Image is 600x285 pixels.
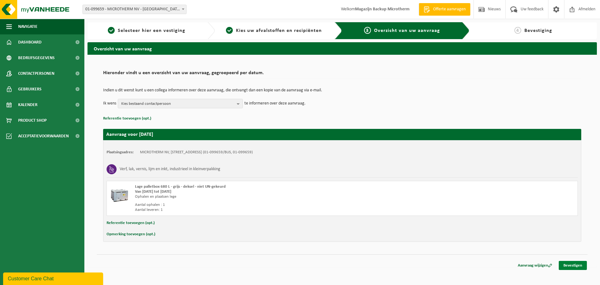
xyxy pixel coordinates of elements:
strong: Magazijn Backup Microtherm [355,7,409,12]
strong: Aanvraag voor [DATE] [106,132,153,137]
span: 01-099659 - MICROTHERM NV - SINT-NIKLAAS [82,5,187,14]
a: 2Kies uw afvalstoffen en recipiënten [218,27,330,34]
p: Ik wens [103,99,116,108]
button: Opmerking toevoegen (opt.) [107,230,155,238]
a: Bevestigen [559,261,587,270]
a: 1Selecteer hier een vestiging [91,27,202,34]
div: Ophalen en plaatsen lege [135,194,367,199]
iframe: chat widget [3,271,104,285]
a: Aanvraag wijzigen [513,261,557,270]
div: Aantal ophalen : 1 [135,202,367,207]
button: Referentie toevoegen (opt.) [103,115,151,123]
span: Kies bestaand contactpersoon [121,99,234,109]
span: 3 [364,27,371,34]
span: 1 [108,27,115,34]
span: 4 [514,27,521,34]
span: Navigatie [18,19,37,34]
span: Gebruikers [18,81,42,97]
strong: Plaatsingsadres: [107,150,134,154]
span: Offerte aanvragen [432,6,467,13]
span: Kalender [18,97,37,113]
span: Overzicht van uw aanvraag [374,28,440,33]
span: Contactpersonen [18,66,54,81]
span: Dashboard [18,34,42,50]
span: Selecteer hier een vestiging [118,28,185,33]
img: PB-LB-0680-HPE-GY-11.png [110,184,129,203]
p: Indien u dit wenst kunt u een collega informeren over deze aanvraag, die ontvangt dan een kopie v... [103,88,581,93]
h2: Overzicht van uw aanvraag [87,42,597,54]
span: Bedrijfsgegevens [18,50,55,66]
strong: Van [DATE] tot [DATE] [135,190,171,194]
div: Aantal leveren: 1 [135,207,367,212]
button: Kies bestaand contactpersoon [118,99,243,108]
span: Bevestiging [524,28,552,33]
span: Product Shop [18,113,47,128]
h2: Hieronder vindt u een overzicht van uw aanvraag, gegroepeerd per datum. [103,70,581,79]
span: Acceptatievoorwaarden [18,128,69,144]
td: MICROTHERM NV, [STREET_ADDRESS] (01-099659/BUS, 01-099659) [140,150,253,155]
h3: Verf, lak, vernis, lijm en inkt, industrieel in kleinverpakking [120,164,220,174]
span: 01-099659 - MICROTHERM NV - SINT-NIKLAAS [83,5,186,14]
span: 2 [226,27,233,34]
a: Offerte aanvragen [419,3,470,16]
span: Lage palletbox 680 L - grijs - deksel - niet UN-gekeurd [135,185,226,189]
p: te informeren over deze aanvraag. [244,99,306,108]
span: Kies uw afvalstoffen en recipiënten [236,28,322,33]
button: Referentie toevoegen (opt.) [107,219,155,227]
